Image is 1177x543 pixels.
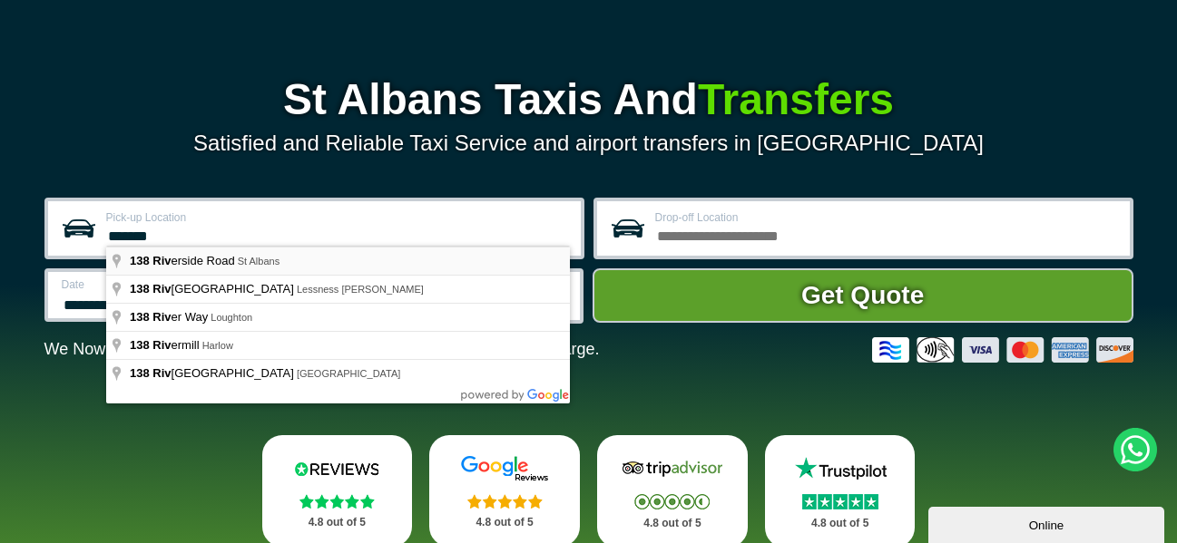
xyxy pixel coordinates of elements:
span: Riv [152,254,171,267]
button: Get Quote [593,268,1133,323]
label: Date [62,279,295,290]
span: Riv [152,366,171,380]
label: Pick-up Location [106,212,570,223]
span: 138 [130,282,150,296]
iframe: chat widget [928,503,1168,543]
img: Trustpilot [786,455,895,482]
span: Transfers [698,75,894,123]
img: Credit And Debit Cards [872,337,1133,363]
span: Harlow [202,340,233,351]
span: 138 [130,366,150,380]
span: 138 [130,338,150,352]
label: Drop-off Location [655,212,1119,223]
span: Lessness [PERSON_NAME] [297,284,424,295]
img: Stars [634,494,710,509]
img: Reviews.io [282,455,391,482]
span: Riv [152,310,171,324]
p: Satisfied and Reliable Taxi Service and airport transfers in [GEOGRAPHIC_DATA] [44,131,1133,156]
p: 4.8 out of 5 [449,511,560,534]
p: 4.8 out of 5 [617,512,728,535]
span: 138 [130,310,150,324]
span: ermill [130,338,202,352]
span: 138 [130,254,150,267]
p: We Now Accept Card & Contactless Payment In [44,340,600,359]
span: St Albans [238,256,280,267]
p: 4.8 out of 5 [282,511,393,534]
img: Stars [299,494,375,509]
span: Loughton [211,312,252,323]
span: Riv [152,282,171,296]
span: Riv [152,338,171,352]
span: [GEOGRAPHIC_DATA] [130,366,297,380]
p: 4.8 out of 5 [785,512,896,535]
span: erside Road [130,254,238,267]
span: er Way [130,310,211,324]
span: [GEOGRAPHIC_DATA] [130,282,297,296]
img: Google [450,455,559,482]
img: Tripadvisor [618,455,727,482]
img: Stars [467,494,543,509]
span: [GEOGRAPHIC_DATA] [297,368,401,379]
img: Stars [802,494,878,509]
h1: St Albans Taxis And [44,78,1133,121]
